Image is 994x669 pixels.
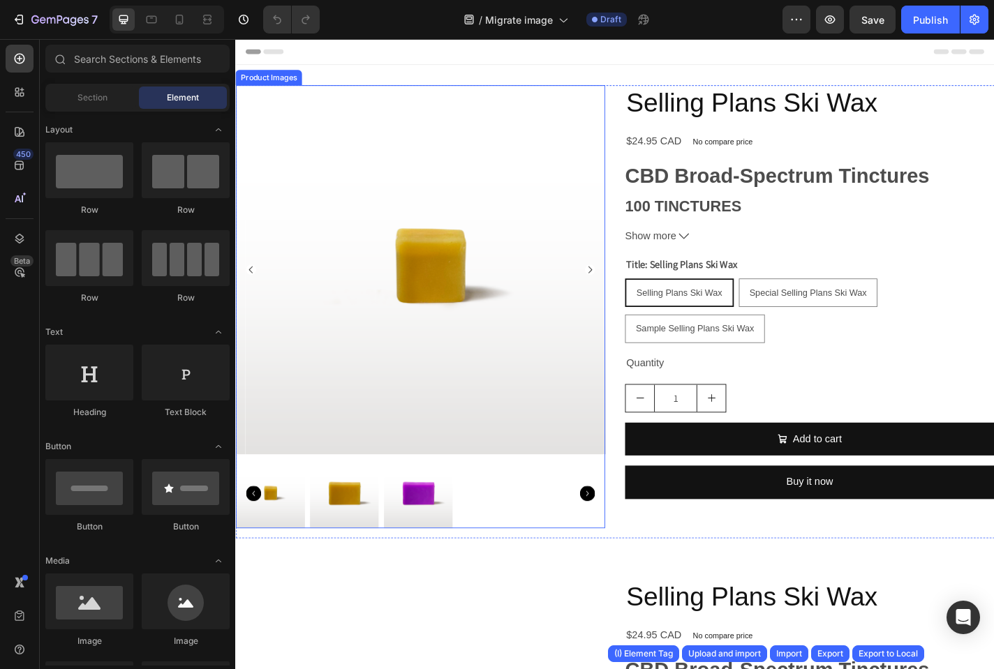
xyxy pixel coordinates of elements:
span: Toggle open [207,435,230,458]
button: increment [510,382,541,412]
div: Row [45,204,133,216]
span: Button [45,440,71,453]
div: Buy it now [608,479,660,499]
legend: Title: Selling Plans Ski Wax [430,239,556,259]
p: No compare price [505,110,571,118]
div: 450 [13,149,34,160]
div: Publish [913,13,948,27]
span: Show more [430,208,487,228]
button: Add to cart [430,423,838,460]
button: Upload and import [682,645,767,662]
div: Undo/Redo [263,6,320,33]
iframe: Design area [235,39,994,669]
div: Quantity [430,347,838,370]
span: Home [430,37,458,50]
span: Media [45,555,70,567]
p: 7 [91,11,98,28]
span: Save [861,14,884,26]
a: Catalog [468,33,518,54]
div: Add to cart [615,432,669,452]
div: Heading [45,406,133,419]
div: (I) Element Tag [614,647,673,660]
button: Export to Local [852,645,924,662]
span: Migrate image [485,13,553,27]
span: Special Selling Plans Ski Wax [568,274,697,285]
div: Row [45,292,133,304]
button: (I) Element Tag [608,645,679,662]
button: Save [850,6,896,33]
strong: 100 TINCTURES [430,175,558,194]
div: Open Intercom Messenger [947,601,980,634]
input: quantity [462,382,510,412]
span: Toggle open [207,321,230,343]
div: Image [45,635,133,647]
div: Image [142,635,230,647]
div: Product Images [3,36,71,49]
span: Layout [45,123,73,136]
button: Export [811,645,850,662]
strong: CBD Broad-Spectrum Tinctures [430,139,766,164]
img: A bar of purple wax [163,464,239,540]
button: Show more [430,208,838,228]
div: Export to Local [859,647,918,660]
div: $24.95 CAD [430,102,494,125]
span: / [479,13,482,27]
a: Contact [521,33,571,54]
div: Upload and import [688,647,761,660]
button: Import [770,645,808,662]
button: Buy it now [430,471,838,508]
button: 7 [6,6,104,33]
div: Button [45,520,133,533]
span: Section [77,91,107,104]
span: Catalog [475,37,511,50]
span: Contact [528,37,564,50]
span: Toggle open [207,550,230,572]
div: Export [817,647,843,660]
div: Row [142,204,230,216]
span: Toggle open [207,119,230,141]
h2: Selling Plans Ski Wax [430,596,838,636]
h2: Selling Plans Ski Wax [430,51,838,91]
span: Sample Selling Plans Ski Wax [442,314,572,325]
input: Search Sections & Elements [45,45,230,73]
p: No compare price [505,654,571,663]
button: Carousel Next Arrow [380,493,396,510]
div: Row [142,292,230,304]
img: A bar of golden yellow wax [82,464,158,540]
span: Element [167,91,199,104]
div: Beta [10,255,34,266]
button: Publish [901,6,960,33]
button: decrement [431,382,462,412]
div: Import [776,647,802,660]
span: Selling Plans Ski Wax [443,274,537,285]
button: Carousel Next Arrow [385,249,396,260]
a: gemcommerce-dev-lisa1 [38,35,259,52]
div: Button [142,520,230,533]
a: Home [423,33,465,54]
button: Carousel Back Arrow [11,493,28,510]
div: Text Block [142,406,230,419]
span: Draft [600,13,621,26]
span: Text [45,326,63,338]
